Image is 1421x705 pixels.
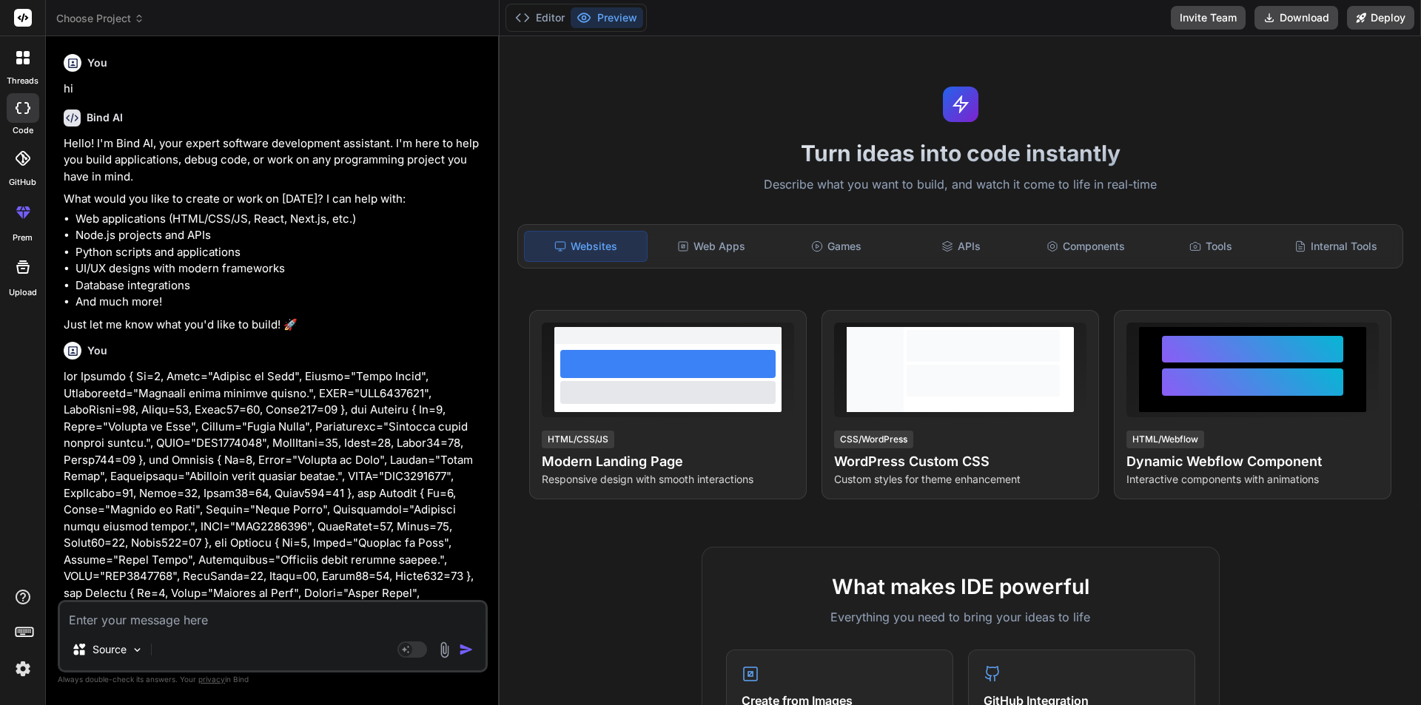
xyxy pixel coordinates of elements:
li: And much more! [75,294,485,311]
li: Web applications (HTML/CSS/JS, React, Next.js, etc.) [75,211,485,228]
h2: What makes IDE powerful [726,571,1195,602]
button: Download [1254,6,1338,30]
img: icon [459,642,474,657]
span: Choose Project [56,11,144,26]
div: Internal Tools [1274,231,1397,262]
button: Editor [509,7,571,28]
div: Components [1025,231,1147,262]
label: prem [13,232,33,244]
button: Preview [571,7,643,28]
div: CSS/WordPress [834,431,913,448]
h6: Bind AI [87,110,123,125]
img: attachment [436,641,453,658]
button: Invite Team [1171,6,1246,30]
li: Database integrations [75,277,485,294]
div: Web Apps [651,231,773,262]
h6: You [87,55,107,70]
div: APIs [900,231,1022,262]
div: HTML/CSS/JS [542,431,614,448]
p: Responsive design with smooth interactions [542,472,794,487]
p: Interactive components with animations [1126,472,1379,487]
p: Source [93,642,127,657]
p: Custom styles for theme enhancement [834,472,1086,487]
p: What would you like to create or work on [DATE]? I can help with: [64,191,485,208]
p: Describe what you want to build, and watch it come to life in real-time [508,175,1412,195]
label: code [13,124,33,137]
p: hi [64,81,485,98]
h6: You [87,343,107,358]
div: Games [776,231,898,262]
p: Just let me know what you'd like to build! 🚀 [64,317,485,334]
li: Python scripts and applications [75,244,485,261]
h4: Dynamic Webflow Component [1126,451,1379,472]
h4: WordPress Custom CSS [834,451,1086,472]
li: UI/UX designs with modern frameworks [75,260,485,277]
p: Everything you need to bring your ideas to life [726,608,1195,626]
li: Node.js projects and APIs [75,227,485,244]
span: privacy [198,675,225,684]
label: Upload [9,286,37,299]
p: Hello! I'm Bind AI, your expert software development assistant. I'm here to help you build applic... [64,135,485,186]
h1: Turn ideas into code instantly [508,140,1412,166]
div: Websites [524,231,648,262]
button: Deploy [1347,6,1414,30]
div: Tools [1150,231,1272,262]
p: Always double-check its answers. Your in Bind [58,672,488,687]
label: GitHub [9,176,36,189]
img: Pick Models [131,644,144,656]
h4: Modern Landing Page [542,451,794,472]
img: settings [10,656,36,681]
div: HTML/Webflow [1126,431,1204,448]
label: threads [7,75,38,87]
